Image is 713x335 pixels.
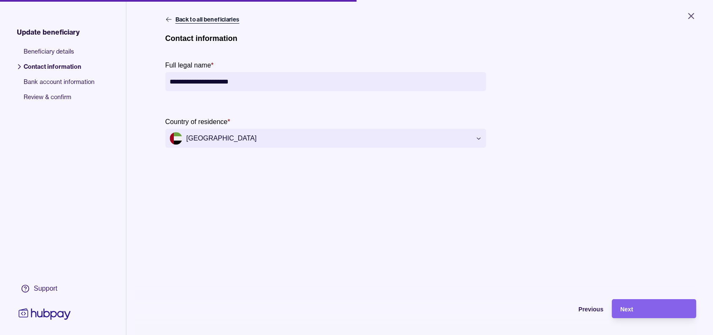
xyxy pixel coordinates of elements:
span: Review & confirm [24,93,95,108]
button: Next [612,299,696,318]
button: Previous [519,299,603,318]
button: Back to all beneficiaries [165,15,241,24]
span: Beneficiary details [24,47,95,62]
p: Full legal name [165,62,211,69]
a: Support [17,280,73,297]
input: Full legal name [170,72,482,91]
span: Previous [578,306,603,313]
span: Update beneficiary [17,27,80,37]
div: Support [34,284,57,293]
span: Next [620,306,633,313]
span: Contact information [24,62,95,78]
label: Full legal name [165,60,214,70]
span: Bank account information [24,78,95,93]
h1: Contact information [165,34,238,43]
label: Country of residence [165,116,230,127]
button: Close [676,7,706,25]
p: Country of residence [165,118,228,125]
